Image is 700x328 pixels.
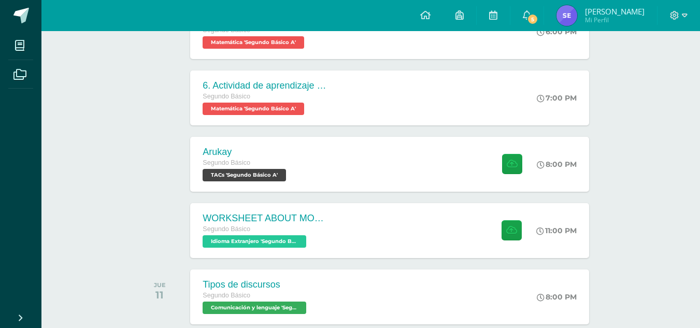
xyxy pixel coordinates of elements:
[203,292,250,299] span: Segundo Básico
[203,80,327,91] div: 6. Actividad de aprendizaje - Fórmula general y el trazo de ángulos .
[203,302,306,314] span: Comunicación y lenguaje 'Segundo Básico A'
[537,160,577,169] div: 8:00 PM
[203,213,327,224] div: WORKSHEET ABOUT MODAL VERBS
[203,169,286,181] span: TACs 'Segundo Básico A'
[556,5,577,26] img: c291da341e5edde07e4df9df66c3ab4c.png
[527,13,538,25] span: 5
[585,16,645,24] span: Mi Perfil
[203,159,250,166] span: Segundo Básico
[203,103,304,115] span: Matemática 'Segundo Básico A'
[203,36,304,49] span: Matemática 'Segundo Básico A'
[203,279,309,290] div: Tipos de discursos
[203,225,250,233] span: Segundo Básico
[203,147,289,158] div: Arukay
[154,289,166,301] div: 11
[537,292,577,302] div: 8:00 PM
[537,27,577,36] div: 6:00 PM
[154,281,166,289] div: JUE
[585,6,645,17] span: [PERSON_NAME]
[537,93,577,103] div: 7:00 PM
[203,93,250,100] span: Segundo Básico
[536,226,577,235] div: 11:00 PM
[203,235,306,248] span: Idioma Extranjero 'Segundo Básico A'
